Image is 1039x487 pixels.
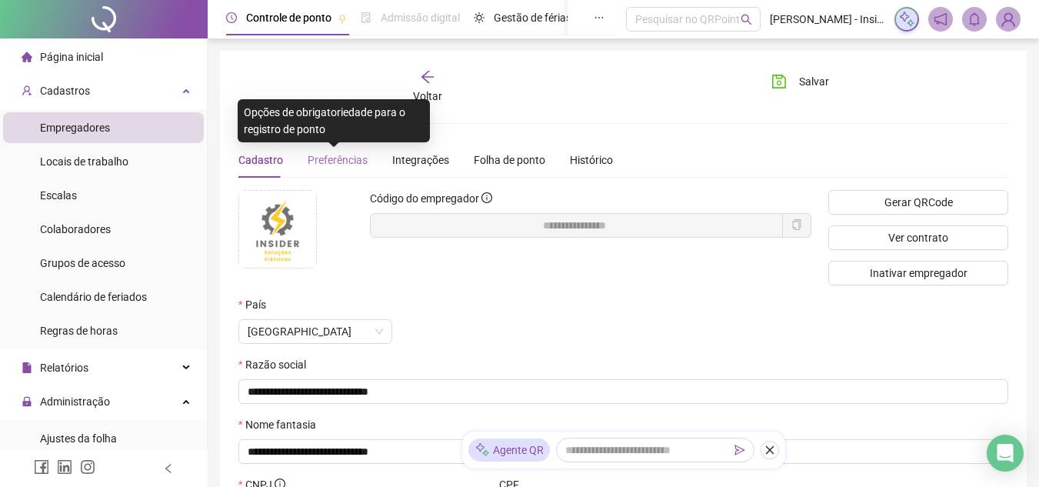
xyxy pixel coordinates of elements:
[799,73,829,90] span: Salvar
[594,12,604,23] span: ellipsis
[967,12,981,26] span: bell
[40,223,111,235] span: Colaboradores
[361,12,371,23] span: file-done
[40,155,128,168] span: Locais de trabalho
[308,154,368,166] span: Preferências
[40,51,103,63] span: Página inicial
[475,442,490,459] img: sparkle-icon.fc2bf0ac1784a2077858766a79e2daf3.svg
[570,152,613,168] div: Histórico
[245,416,316,433] span: Nome fantasia
[40,257,125,269] span: Grupos de acesso
[474,152,545,168] div: Folha de ponto
[884,194,953,211] span: Gerar QRCode
[40,432,117,445] span: Ajustes da folha
[987,435,1024,472] div: Open Intercom Messenger
[481,192,492,203] span: info-circle
[494,12,571,24] span: Gestão de férias
[870,265,967,282] span: Inativar empregador
[80,459,95,475] span: instagram
[413,90,442,102] span: Voltar
[764,445,775,455] span: close
[57,459,72,475] span: linkedin
[771,74,787,89] span: save
[828,225,1008,250] button: Ver contrato
[791,219,802,230] span: copy
[828,190,1008,215] button: Gerar QRCode
[997,8,1020,31] img: 94520
[238,99,430,142] div: Opções de obrigatoriedade para o registro de ponto
[22,362,32,373] span: file
[40,395,110,408] span: Administração
[245,356,306,373] span: Razão social
[474,12,485,23] span: sun
[22,85,32,96] span: user-add
[338,14,347,23] span: pushpin
[898,11,915,28] img: sparkle-icon.fc2bf0ac1784a2077858766a79e2daf3.svg
[760,69,841,94] button: Salvar
[22,396,32,407] span: lock
[40,85,90,97] span: Cadastros
[40,325,118,337] span: Regras de horas
[245,296,266,313] span: País
[734,445,745,455] span: send
[888,229,948,246] span: Ver contrato
[770,11,885,28] span: [PERSON_NAME] - Insider Soluções Elétricas Ltda
[22,52,32,62] span: home
[238,152,283,168] div: Cadastro
[40,189,77,202] span: Escalas
[239,191,316,268] img: imagem empregador
[741,14,752,25] span: search
[246,12,331,24] span: Controle de ponto
[40,362,88,374] span: Relatórios
[248,320,383,343] span: Brasil
[40,291,147,303] span: Calendário de feriados
[420,69,435,85] span: arrow-left
[34,459,49,475] span: facebook
[934,12,947,26] span: notification
[370,192,479,205] span: Código do empregador
[226,12,237,23] span: clock-circle
[40,122,110,134] span: Empregadores
[163,463,174,474] span: left
[381,12,460,24] span: Admissão digital
[392,152,449,168] div: Integrações
[828,261,1008,285] button: Inativar empregador
[468,439,550,462] div: Agente QR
